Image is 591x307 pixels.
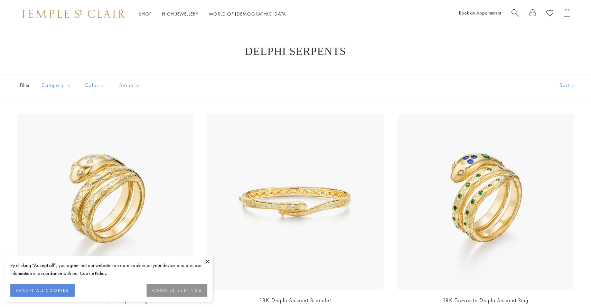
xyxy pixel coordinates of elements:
a: 18K Delphi Serpent Bracelet18K Delphi Serpent Bracelet [207,114,384,290]
span: Color [81,81,111,90]
span: Category [38,81,76,90]
a: Book an Appointment [459,10,501,16]
img: Temple St. Clair [21,10,125,18]
a: R31835-SERPENTR31835-SERPENT [17,114,194,290]
nav: Main navigation [139,10,288,18]
button: Category [36,78,76,93]
a: 18K Tsavorite Delphi Serpent Ring [443,297,528,304]
a: View Wishlist [546,9,553,19]
img: R36135-SRPBSTG [397,114,574,290]
button: Color [79,78,111,93]
a: Search [512,9,519,19]
a: High JewelleryHigh Jewellery [162,11,198,17]
button: Stone [114,78,145,93]
iframe: Gorgias live chat messenger [556,275,584,300]
img: R31835-SERPENT [17,114,194,290]
h1: Delphi Serpents [28,45,563,57]
a: Open Shopping Bag [564,9,570,19]
a: 18K Delphi Serpent Bracelet [260,297,331,304]
a: 18K Diamond Delphi Serpent Ring [63,297,148,304]
button: Show sort by [544,75,591,96]
span: Stone [116,81,145,90]
div: By clicking “Accept all”, you agree that our website can store cookies on your device and disclos... [10,261,207,277]
a: R36135-SRPBSTGR36135-SRPBSTG [397,114,574,290]
img: 18K Delphi Serpent Bracelet [207,114,384,290]
button: ACCEPT ALL COOKIES [10,284,75,297]
a: World of [DEMOGRAPHIC_DATA]World of [DEMOGRAPHIC_DATA] [209,11,288,17]
button: COOKIES SETTINGS [147,284,207,297]
a: ShopShop [139,11,152,17]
